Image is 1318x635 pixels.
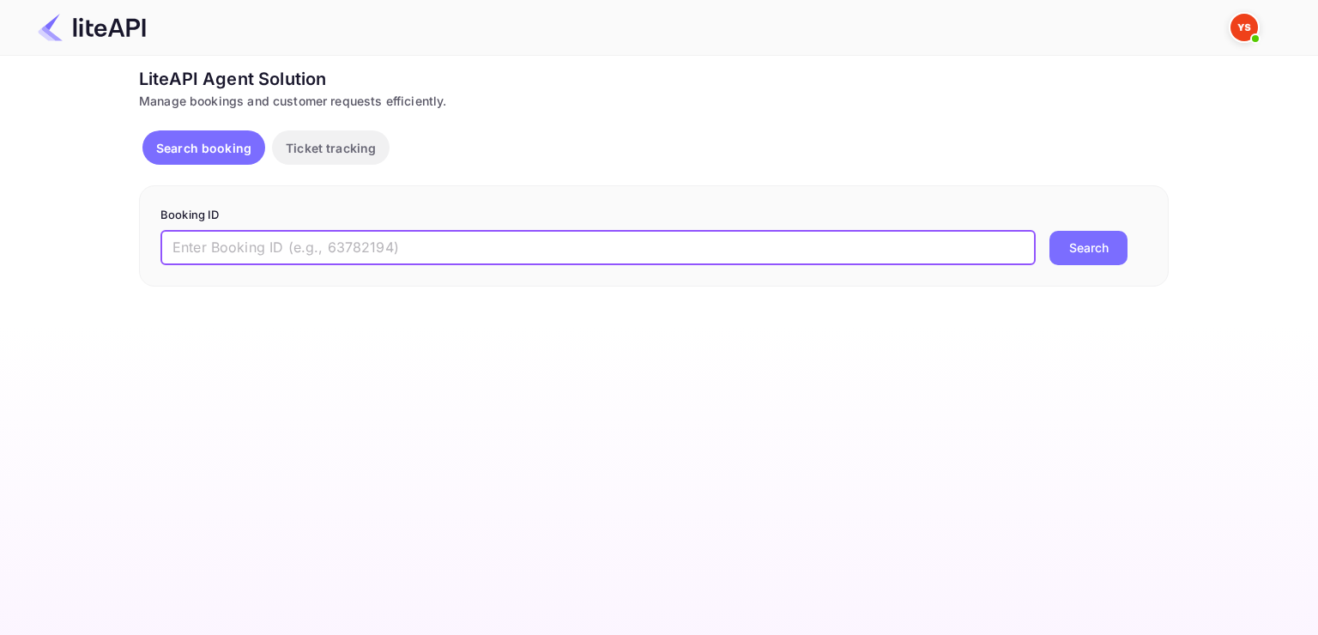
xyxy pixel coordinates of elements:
button: Search [1049,231,1128,265]
input: Enter Booking ID (e.g., 63782194) [160,231,1036,265]
div: LiteAPI Agent Solution [139,66,1169,92]
div: Manage bookings and customer requests efficiently. [139,92,1169,110]
p: Booking ID [160,207,1147,224]
p: Ticket tracking [286,139,376,157]
p: Search booking [156,139,251,157]
img: LiteAPI Logo [38,14,146,41]
img: Yandex Support [1230,14,1258,41]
